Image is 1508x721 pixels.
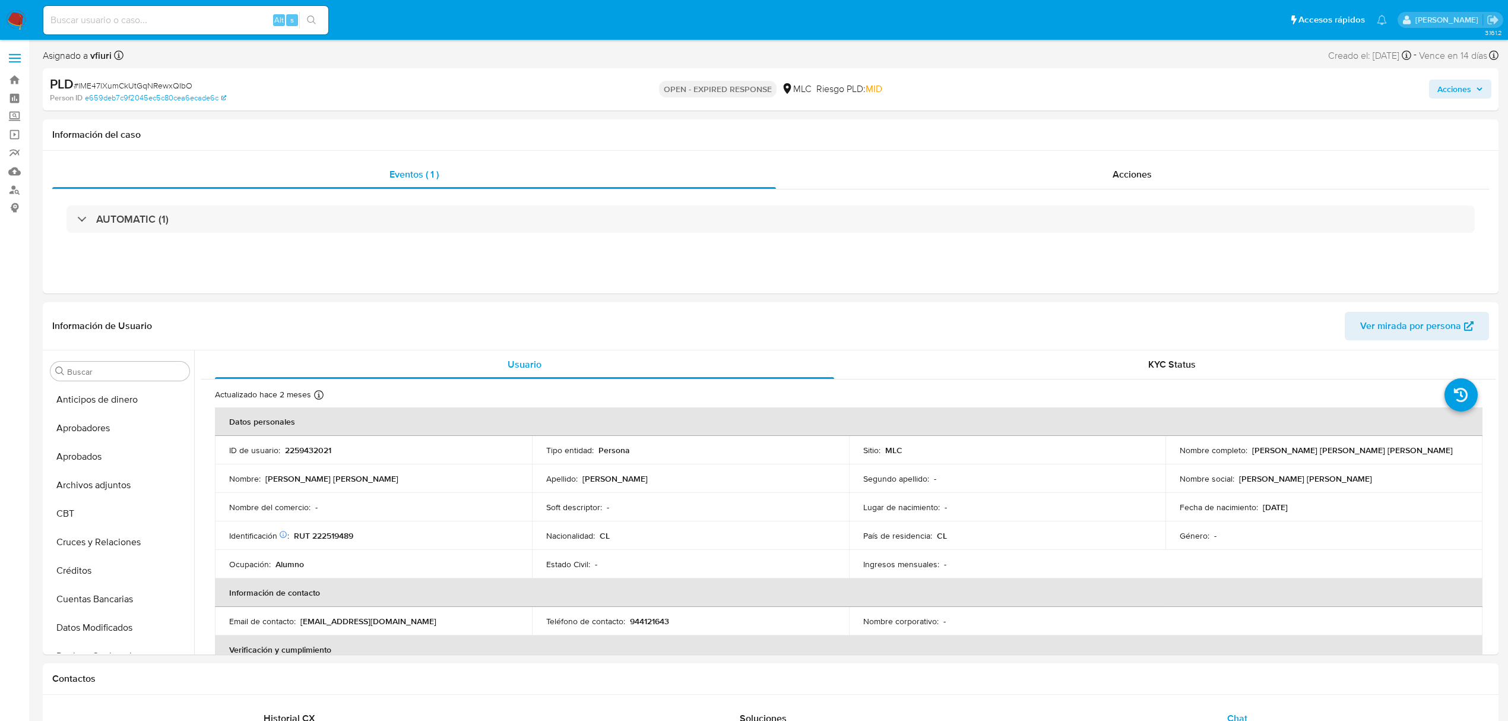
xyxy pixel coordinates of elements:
[299,12,324,29] button: search-icon
[600,530,610,541] p: CL
[863,559,939,570] p: Ingresos mensuales :
[1360,312,1461,340] span: Ver mirada por persona
[1252,445,1453,456] p: [PERSON_NAME] [PERSON_NAME] [PERSON_NAME]
[863,445,880,456] p: Sitio :
[945,502,947,513] p: -
[74,80,192,91] span: # lME47lXumCkUtGqNRewxQIbO
[816,83,882,96] span: Riesgo PLD:
[659,81,777,97] p: OPEN - EXPIRED RESPONSE
[300,616,436,627] p: [EMAIL_ADDRESS][DOMAIN_NAME]
[66,205,1475,233] div: AUTOMATIC (1)
[1437,80,1471,99] span: Acciones
[546,502,602,513] p: Soft descriptor :
[863,530,932,541] p: País de residencia :
[52,673,1489,685] h1: Contactos
[46,585,194,614] button: Cuentas Bancarias
[866,82,882,96] span: MID
[294,530,353,541] p: RUT 222519489
[50,93,83,103] b: Person ID
[1180,445,1247,456] p: Nombre completo :
[96,213,169,226] h3: AUTOMATIC (1)
[863,616,939,627] p: Nombre corporativo :
[315,502,318,513] p: -
[46,614,194,642] button: Datos Modificados
[1148,358,1196,371] span: KYC Status
[43,12,328,28] input: Buscar usuario o caso...
[215,389,311,400] p: Actualizado hace 2 meses
[508,358,541,371] span: Usuario
[1345,312,1489,340] button: Ver mirada por persona
[46,642,194,671] button: Devices Geolocation
[546,445,594,456] p: Tipo entidad :
[389,167,439,181] span: Eventos ( 1 )
[55,366,65,376] button: Buscar
[937,530,947,541] p: CL
[46,499,194,528] button: CBT
[1328,48,1411,64] div: Creado el: [DATE]
[229,473,261,484] p: Nombre :
[607,502,609,513] p: -
[546,473,578,484] p: Apellido :
[290,14,294,26] span: s
[46,385,194,414] button: Anticipos de dinero
[88,49,112,62] b: vfiuri
[1414,48,1417,64] span: -
[1180,502,1258,513] p: Fecha de nacimiento :
[215,578,1482,607] th: Información de contacto
[1377,15,1387,25] a: Notificaciones
[229,616,296,627] p: Email de contacto :
[265,473,398,484] p: [PERSON_NAME] [PERSON_NAME]
[46,528,194,556] button: Cruces y Relaciones
[43,49,112,62] span: Asignado a
[546,616,625,627] p: Teléfono de contacto :
[285,445,331,456] p: 2259432021
[229,445,280,456] p: ID de usuario :
[46,556,194,585] button: Créditos
[1263,502,1288,513] p: [DATE]
[1487,14,1499,26] a: Salir
[1180,473,1234,484] p: Nombre social :
[1180,530,1209,541] p: Género :
[85,93,226,103] a: e659deb7c9f2045ec5c80cea6ecade6c
[229,530,289,541] p: Identificación :
[52,320,152,332] h1: Información de Usuario
[943,616,946,627] p: -
[1429,80,1491,99] button: Acciones
[215,407,1482,436] th: Datos personales
[1415,14,1482,26] p: valentina.fiuri@mercadolibre.com
[50,74,74,93] b: PLD
[46,471,194,499] button: Archivos adjuntos
[944,559,946,570] p: -
[1239,473,1372,484] p: [PERSON_NAME] [PERSON_NAME]
[934,473,936,484] p: -
[229,559,271,570] p: Ocupación :
[630,616,669,627] p: 944121643
[781,83,812,96] div: MLC
[546,559,590,570] p: Estado Civil :
[1419,49,1487,62] span: Vence en 14 días
[215,635,1482,664] th: Verificación y cumplimiento
[52,129,1489,141] h1: Información del caso
[863,473,929,484] p: Segundo apellido :
[229,502,311,513] p: Nombre del comercio :
[274,14,284,26] span: Alt
[1214,530,1216,541] p: -
[46,442,194,471] button: Aprobados
[863,502,940,513] p: Lugar de nacimiento :
[582,473,648,484] p: [PERSON_NAME]
[598,445,630,456] p: Persona
[1113,167,1152,181] span: Acciones
[546,530,595,541] p: Nacionalidad :
[275,559,304,570] p: Alumno
[1298,14,1365,26] span: Accesos rápidos
[885,445,902,456] p: MLC
[67,366,185,377] input: Buscar
[46,414,194,442] button: Aprobadores
[595,559,597,570] p: -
